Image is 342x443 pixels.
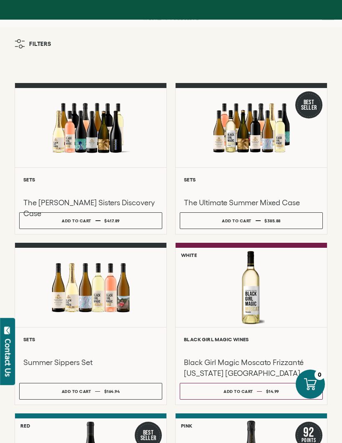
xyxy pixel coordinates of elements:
span: $164.94 [104,389,120,394]
a: McBride Sisters Full Set Sets The [PERSON_NAME] Sisters Discovery Case Add to cart $417.89 [15,83,167,234]
div: Add to cart [62,215,91,227]
button: Add to cart $417.89 [19,212,162,229]
h6: Red [20,423,30,428]
h6: Pink [181,423,193,428]
h3: The Ultimate Summer Mixed Case [184,197,319,208]
a: Summer Sippers Set Sets Summer Sippers Set Add to cart $164.94 [15,243,167,405]
h6: White [181,252,197,258]
h6: Sets [23,177,158,182]
div: Add to cart [62,385,91,398]
h6: Black Girl Magic Wines [184,337,319,342]
h3: Summer Sippers Set [23,357,158,368]
h6: Sets [23,337,158,342]
button: Add to cart $164.94 [19,383,162,400]
h6: Sets [184,177,319,182]
span: $417.89 [104,219,120,223]
button: Filters [10,35,55,53]
span: $14.99 [266,389,279,394]
span: $385.88 [264,219,281,223]
h3: Black Girl Magic Moscato Frizzanté [US_STATE] [GEOGRAPHIC_DATA] [184,357,319,379]
div: Add to cart [224,385,253,398]
div: Contact Us [4,339,12,377]
h3: The [PERSON_NAME] Sisters Discovery Case [23,197,158,219]
a: White Black Girl Magic Moscato Frizzanté California NV Black Girl Magic Wines Black Girl Magic Mo... [175,243,327,405]
a: Best Seller The Ultimate Summer Mixed Case Sets The Ultimate Summer Mixed Case Add to cart $385.88 [175,83,327,234]
button: Add to cart $385.88 [180,212,323,229]
div: 0 [314,370,325,380]
button: Add to cart $14.99 [180,383,323,400]
span: Filters [29,41,51,47]
div: Add to cart [222,215,251,227]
